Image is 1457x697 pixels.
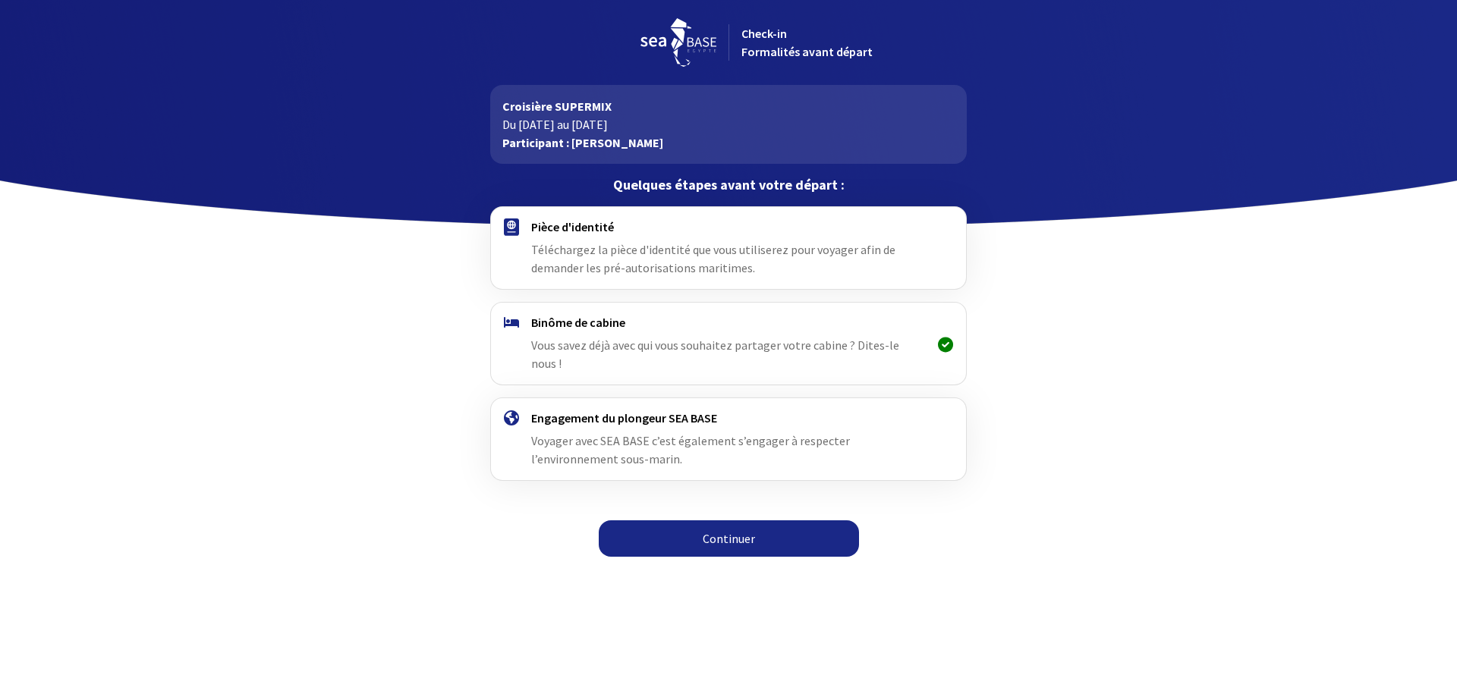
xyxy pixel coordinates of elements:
a: Continuer [599,520,859,557]
img: engagement.svg [504,410,519,425]
p: Croisière SUPERMIX [502,97,954,115]
p: Du [DATE] au [DATE] [502,115,954,133]
p: Quelques étapes avant votre départ : [490,176,966,194]
h4: Pièce d'identité [531,219,925,234]
img: binome.svg [504,317,519,328]
span: Check-in Formalités avant départ [741,26,873,59]
img: logo_seabase.svg [640,18,716,67]
span: Téléchargez la pièce d'identité que vous utiliserez pour voyager afin de demander les pré-autoris... [531,242,895,275]
img: passport.svg [504,218,519,236]
p: Participant : [PERSON_NAME] [502,133,954,152]
span: Vous savez déjà avec qui vous souhaitez partager votre cabine ? Dites-le nous ! [531,338,899,371]
h4: Binôme de cabine [531,315,925,330]
span: Voyager avec SEA BASE c’est également s’engager à respecter l’environnement sous-marin. [531,433,850,466]
h4: Engagement du plongeur SEA BASE [531,410,925,425]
